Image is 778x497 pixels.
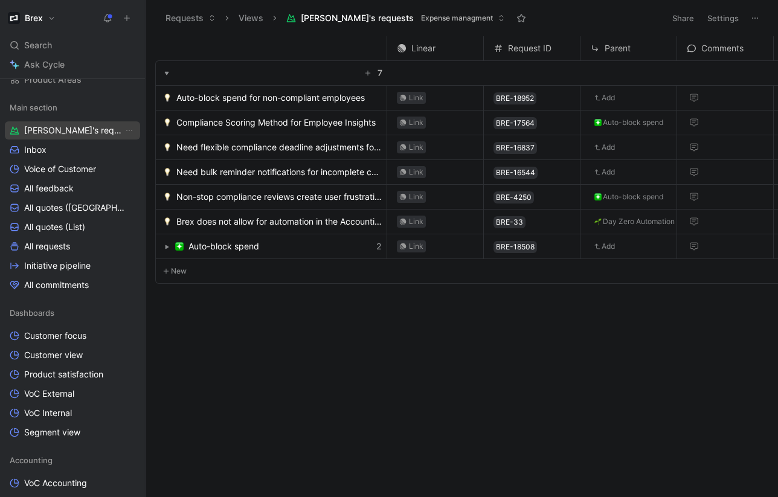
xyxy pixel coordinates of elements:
[5,346,140,364] a: Customer view
[421,12,493,24] span: Expense managment
[24,477,87,489] span: VoC Accounting
[24,330,86,342] span: Customer focus
[163,217,172,226] img: 💡
[24,74,82,86] span: Product Areas
[702,10,744,27] button: Settings
[5,121,140,139] a: [PERSON_NAME]'s requestsView actions
[5,10,59,27] button: BrexBrex
[163,168,172,176] img: 💡
[24,221,85,233] span: All quotes (List)
[8,12,20,24] img: Brex
[163,140,382,155] a: 💡Need flexible compliance deadline adjustments for end-of-month accounting
[5,474,140,492] a: VoC Accounting
[158,264,191,278] button: New
[603,118,663,127] span: Auto-block spend
[5,327,140,345] a: Customer focus
[24,163,96,175] span: Voice of Customer
[175,239,374,254] a: ❇️Auto-block spend
[176,115,376,130] span: Compliance Scoring Method for Employee Insights
[176,190,382,204] span: Non-stop compliance reviews create user frustration
[5,404,140,422] a: VoC Internal
[175,242,184,251] img: ❇️
[5,451,140,469] div: Accounting
[24,240,70,252] span: All requests
[233,9,269,27] button: Views
[590,214,725,229] button: 🌱Day Zero Automation for Data Prep
[25,13,43,24] h1: Brex
[176,140,382,155] span: Need flexible compliance deadline adjustments for end-of-month accounting
[409,191,423,203] div: Link
[24,38,52,53] span: Search
[24,388,74,400] span: VoC External
[24,202,126,214] span: All quotes ([GEOGRAPHIC_DATA])
[508,41,551,56] span: Request ID
[24,260,91,272] span: Initiative pipeline
[163,118,172,127] img: 💡
[24,407,72,419] span: VoC Internal
[160,9,221,27] button: Requests
[5,218,140,236] a: All quotes (List)
[409,216,423,228] div: Link
[493,117,537,129] button: BRE-17564
[5,304,140,322] div: Dashboards
[594,193,602,200] img: ❇️
[163,214,382,229] a: 💡Brex does not allow for automation in the Accounting Workflow, meaning customers now need to man...
[24,144,47,156] span: Inbox
[24,426,80,438] span: Segment view
[5,237,140,255] a: All requests
[24,182,74,194] span: All feedback
[5,276,140,294] a: All commitments
[590,239,619,254] button: Add
[493,216,526,228] button: BRE-33
[188,239,259,254] span: Auto-block spend
[5,160,140,178] a: Voice of Customer
[5,304,140,441] div: DashboardsCustomer focusCustomer viewProduct satisfactionVoC ExternalVoC InternalSegment view
[603,192,663,202] span: Auto-block spend
[5,423,140,441] a: Segment view
[5,179,140,197] a: All feedback
[594,218,602,225] img: 🌱
[163,115,382,130] a: 💡Compliance Scoring Method for Employee Insights
[24,57,65,72] span: Ask Cycle
[163,91,382,105] a: 💡Auto-block spend for non-compliant employees
[176,214,382,229] span: Brex does not allow for automation in the Accounting Workflow, meaning customers now need to manu...
[701,41,744,56] span: Comments
[493,142,537,154] button: BRE-16837
[24,124,123,136] span: [PERSON_NAME]'s requests
[163,165,382,179] a: 💡Need bulk reminder notifications for incomplete compliance documentation
[5,199,140,217] a: All quotes ([GEOGRAPHIC_DATA])
[409,141,423,153] div: Link
[163,193,172,201] img: 💡
[163,143,172,152] img: 💡
[176,91,365,105] span: Auto-block spend for non-compliant employees
[163,94,172,102] img: 💡
[24,279,89,291] span: All commitments
[24,349,83,361] span: Customer view
[24,368,103,380] span: Product satisfaction
[493,191,534,204] button: BRE-4250
[376,239,382,254] span: 2
[10,454,53,466] span: Accounting
[411,41,436,56] span: Linear
[590,165,619,179] button: Add
[10,101,57,114] span: Main section
[594,119,602,126] img: ❇️
[493,92,536,104] button: BRE-18952
[5,257,140,275] a: Initiative pipeline
[605,41,631,56] span: Parent
[5,98,140,117] div: Main section
[590,91,619,105] button: Add
[667,10,699,27] button: Share
[10,307,54,319] span: Dashboards
[5,141,140,159] a: Inbox
[493,241,537,253] button: BRE-18508
[5,385,140,403] a: VoC External
[5,365,140,383] a: Product satisfaction
[409,240,423,252] div: Link
[590,115,667,130] button: ❇️Auto-block spend
[5,98,140,294] div: Main section[PERSON_NAME]'s requestsView actionsInboxVoice of CustomerAll feedbackAll quotes ([GE...
[590,190,667,204] button: ❇️Auto-block spend
[590,140,619,155] button: Add
[409,117,423,129] div: Link
[5,56,140,74] a: Ask Cycle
